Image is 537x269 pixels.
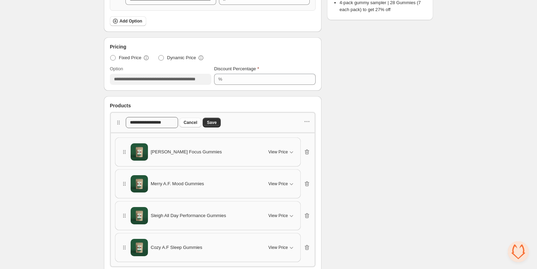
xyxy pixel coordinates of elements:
[151,149,222,155] span: [PERSON_NAME] Focus Gummies
[508,241,529,262] div: Open chat
[131,239,148,256] img: Cozy A.F Sleep Gummies
[120,18,142,24] span: Add Option
[110,43,126,50] span: Pricing
[268,149,288,155] span: View Price
[110,65,123,72] label: Option
[184,120,197,125] span: Cancel
[207,120,217,125] span: Save
[151,212,226,219] span: Sleigh All Day Performance Gummies
[110,102,131,109] span: Products
[131,175,148,192] img: Merry A.F. Mood Gummies
[151,180,204,187] span: Merry A.F. Mood Gummies
[203,118,221,127] button: Save
[264,210,299,221] button: View Price
[218,76,222,83] div: %
[119,54,141,61] span: Fixed Price
[264,242,299,253] button: View Price
[131,143,148,161] img: Sharp A.F. Focus Gummies
[167,54,196,61] span: Dynamic Price
[264,146,299,158] button: View Price
[268,213,288,218] span: View Price
[110,16,146,26] button: Add Option
[131,207,148,224] img: Sleigh All Day Performance Gummies
[179,118,201,127] button: Cancel
[268,245,288,250] span: View Price
[151,244,202,251] span: Cozy A.F Sleep Gummies
[214,65,259,72] label: Discount Percentage
[264,178,299,189] button: View Price
[268,181,288,187] span: View Price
